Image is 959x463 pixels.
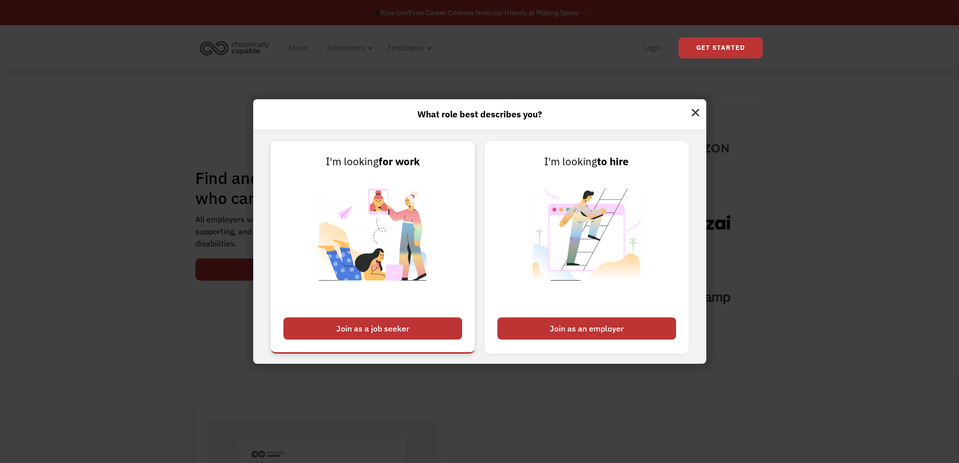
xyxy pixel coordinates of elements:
img: Chronically Capable Personalized Job Matching [310,170,435,312]
div: I'm looking [283,154,462,170]
div: Jobseekers [326,42,364,54]
strong: for work [379,155,420,168]
div: Join as an employer [497,317,676,340]
a: home [197,37,277,59]
a: I'm lookingto hireJoin as an employer [485,141,689,354]
div: Join as a job seeker [283,317,462,340]
a: I'm lookingfor workJoin as a job seeker [271,141,475,354]
div: I'm looking [497,154,676,170]
a: About [282,32,315,64]
a: Get Started [679,37,763,58]
strong: What role best describes you? [417,108,542,120]
strong: to hire [597,155,629,168]
img: Chronically Capable logo [197,37,272,59]
div: Employers [382,32,435,64]
a: Login [638,32,669,64]
div: Jobseekers [320,32,377,64]
div: Employers [388,42,423,54]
